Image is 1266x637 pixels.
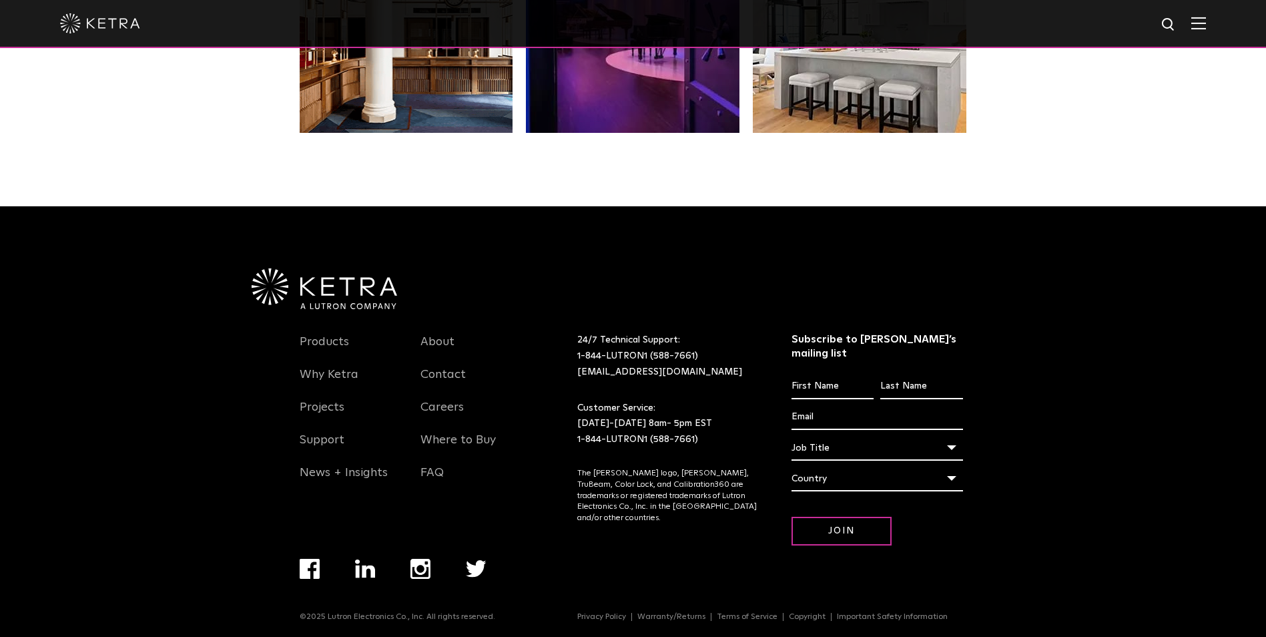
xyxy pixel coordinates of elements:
[300,400,344,431] a: Projects
[572,613,632,621] a: Privacy Policy
[355,560,376,578] img: linkedin
[60,13,140,33] img: ketra-logo-2019-white
[577,435,698,444] a: 1-844-LUTRON1 (588-7661)
[300,465,388,496] a: News + Insights
[1191,17,1206,29] img: Hamburger%20Nav.svg
[420,335,454,365] a: About
[577,351,698,361] a: 1-844-LUTRON1 (588-7661)
[792,333,963,361] h3: Subscribe to [PERSON_NAME]’s mailing list
[300,559,320,579] img: facebook
[300,367,358,398] a: Why Ketra
[632,613,711,621] a: Warranty/Returns
[420,367,466,398] a: Contact
[783,613,832,621] a: Copyright
[300,433,344,463] a: Support
[711,613,783,621] a: Terms of Service
[466,560,487,578] img: twitter
[792,374,874,399] input: First Name
[300,559,522,612] div: Navigation Menu
[577,367,742,377] a: [EMAIL_ADDRESS][DOMAIN_NAME]
[300,612,495,622] p: ©2025 Lutron Electronics Co., Inc. All rights reserved.
[832,613,953,621] a: Important Safety Information
[1161,17,1177,33] img: search icon
[420,333,522,496] div: Navigation Menu
[792,517,892,546] input: Join
[880,374,962,399] input: Last Name
[792,435,963,461] div: Job Title
[420,465,444,496] a: FAQ
[252,268,397,310] img: Ketra-aLutronCo_White_RGB
[792,466,963,491] div: Country
[792,405,963,430] input: Email
[420,433,496,463] a: Where to Buy
[577,333,758,380] p: 24/7 Technical Support:
[420,400,464,431] a: Careers
[577,612,966,622] div: Navigation Menu
[577,468,758,524] p: The [PERSON_NAME] logo, [PERSON_NAME], TruBeam, Color Lock, and Calibration360 are trademarks or ...
[577,401,758,448] p: Customer Service: [DATE]-[DATE] 8am- 5pm EST
[300,333,401,496] div: Navigation Menu
[300,335,349,365] a: Products
[410,559,430,579] img: instagram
